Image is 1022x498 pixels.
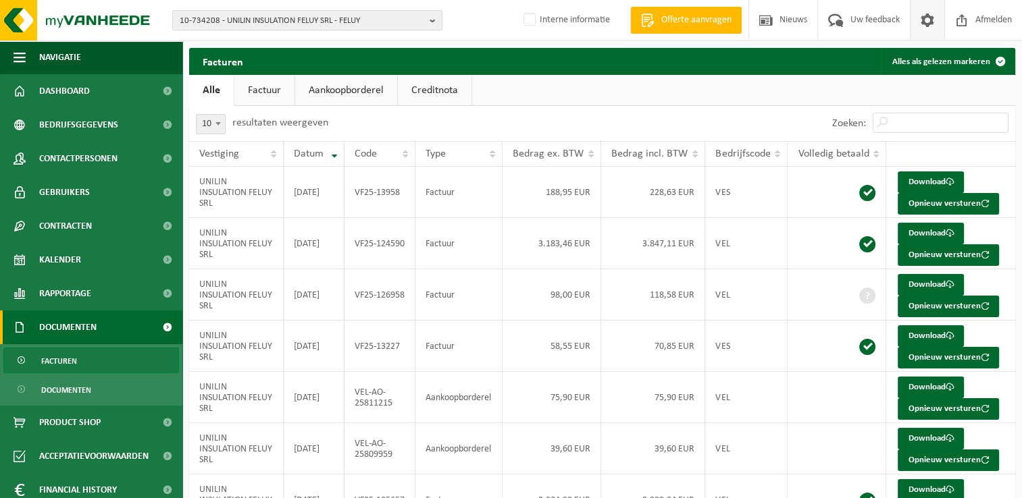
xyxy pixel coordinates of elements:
td: Factuur [415,321,503,372]
td: 39,60 EUR [503,423,601,474]
td: VF25-124590 [344,218,415,269]
span: Rapportage [39,277,91,310]
td: 228,63 EUR [601,167,705,218]
a: Offerte aanvragen [630,7,742,34]
td: VES [705,167,788,218]
td: VF25-126958 [344,269,415,321]
span: Documenten [39,310,97,344]
span: Contracten [39,209,92,243]
span: 10 [197,115,225,134]
td: VEL-AO-25811215 [344,372,415,423]
a: Download [898,171,964,193]
span: Bedrijfscode [715,148,770,159]
label: Zoeken: [832,118,866,129]
span: Gebruikers [39,175,90,209]
a: Download [898,428,964,449]
button: Opnieuw versturen [898,244,999,266]
a: Aankoopborderel [295,75,397,106]
span: Bedrag incl. BTW [611,148,688,159]
td: Aankoopborderel [415,372,503,423]
span: Bedrijfsgegevens [39,108,118,142]
a: Download [898,223,964,244]
td: [DATE] [284,218,344,269]
td: 39,60 EUR [601,423,705,474]
td: 118,58 EUR [601,269,705,321]
td: UNILIN INSULATION FELUY SRL [189,269,284,321]
td: 98,00 EUR [503,269,601,321]
td: 70,85 EUR [601,321,705,372]
a: Download [898,325,964,347]
span: Product Shop [39,406,101,439]
a: Creditnota [398,75,471,106]
td: [DATE] [284,269,344,321]
span: Kalender [39,243,81,277]
span: 10-734208 - UNILIN INSULATION FELUY SRL - FELUY [180,11,424,31]
td: [DATE] [284,167,344,218]
span: Navigatie [39,40,81,74]
button: Opnieuw versturen [898,398,999,420]
a: Download [898,377,964,398]
td: VEL [705,372,788,423]
span: Vestiging [199,148,239,159]
span: Code [355,148,377,159]
a: Documenten [3,377,179,402]
button: Alles als gelezen markeren [882,48,1014,75]
td: VF25-13227 [344,321,415,372]
td: [DATE] [284,372,344,423]
h2: Facturen [189,48,257,74]
td: [DATE] [284,423,344,474]
a: Factuur [234,75,295,106]
td: 3.183,46 EUR [503,218,601,269]
td: UNILIN INSULATION FELUY SRL [189,218,284,269]
span: Acceptatievoorwaarden [39,439,149,473]
button: Opnieuw versturen [898,449,999,471]
button: 10-734208 - UNILIN INSULATION FELUY SRL - FELUY [172,10,442,30]
td: UNILIN INSULATION FELUY SRL [189,372,284,423]
span: Type [426,148,446,159]
span: Bedrag ex. BTW [513,148,584,159]
span: Volledig betaald [798,148,869,159]
td: VF25-13958 [344,167,415,218]
td: Factuur [415,167,503,218]
span: Contactpersonen [39,142,118,175]
td: VEL [705,218,788,269]
span: Facturen [41,348,77,374]
td: 188,95 EUR [503,167,601,218]
a: Download [898,274,964,296]
span: Dashboard [39,74,90,108]
td: Aankoopborderel [415,423,503,474]
span: Documenten [41,377,91,403]
button: Opnieuw versturen [898,347,999,368]
td: UNILIN INSULATION FELUY SRL [189,321,284,372]
td: 75,90 EUR [503,372,601,423]
td: 58,55 EUR [503,321,601,372]
td: VEL [705,269,788,321]
span: 10 [196,114,226,134]
td: Factuur [415,218,503,269]
label: Interne informatie [521,10,610,30]
td: UNILIN INSULATION FELUY SRL [189,167,284,218]
button: Opnieuw versturen [898,296,999,317]
label: resultaten weergeven [232,117,328,128]
td: VEL-AO-25809959 [344,423,415,474]
button: Opnieuw versturen [898,193,999,215]
td: Factuur [415,269,503,321]
td: UNILIN INSULATION FELUY SRL [189,423,284,474]
td: 75,90 EUR [601,372,705,423]
span: Offerte aanvragen [658,13,735,27]
td: VEL [705,423,788,474]
span: Datum [294,148,324,159]
td: 3.847,11 EUR [601,218,705,269]
a: Alle [189,75,234,106]
td: VES [705,321,788,372]
a: Facturen [3,348,179,373]
td: [DATE] [284,321,344,372]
